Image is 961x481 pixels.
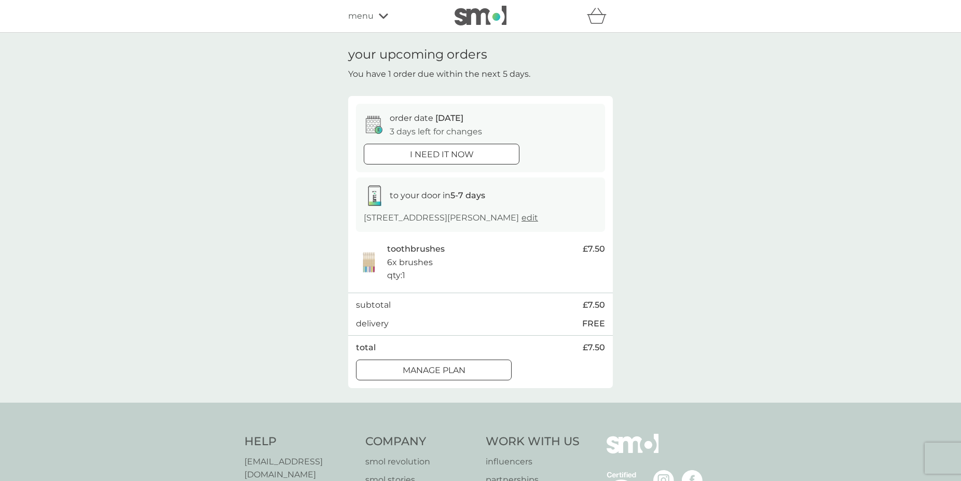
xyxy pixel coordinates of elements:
[387,269,405,282] p: qty : 1
[486,434,580,450] h4: Work With Us
[410,148,474,161] p: i need it now
[356,317,389,331] p: delivery
[364,211,538,225] p: [STREET_ADDRESS][PERSON_NAME]
[583,242,605,256] span: £7.50
[387,242,445,256] p: toothbrushes
[435,113,463,123] span: [DATE]
[390,125,482,139] p: 3 days left for changes
[356,341,376,354] p: total
[356,298,391,312] p: subtotal
[455,6,506,25] img: smol
[583,298,605,312] span: £7.50
[348,9,374,23] span: menu
[607,434,658,469] img: smol
[387,256,433,269] p: 6x brushes
[244,434,355,450] h4: Help
[587,6,613,26] div: basket
[450,190,485,200] strong: 5-7 days
[365,455,476,469] a: smol revolution
[365,434,476,450] h4: Company
[583,341,605,354] span: £7.50
[364,144,519,164] button: i need it now
[356,360,512,380] button: Manage plan
[486,455,580,469] a: influencers
[390,190,485,200] span: to your door in
[582,317,605,331] p: FREE
[390,112,463,125] p: order date
[403,364,465,377] p: Manage plan
[348,67,530,81] p: You have 1 order due within the next 5 days.
[348,47,487,62] h1: your upcoming orders
[521,213,538,223] a: edit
